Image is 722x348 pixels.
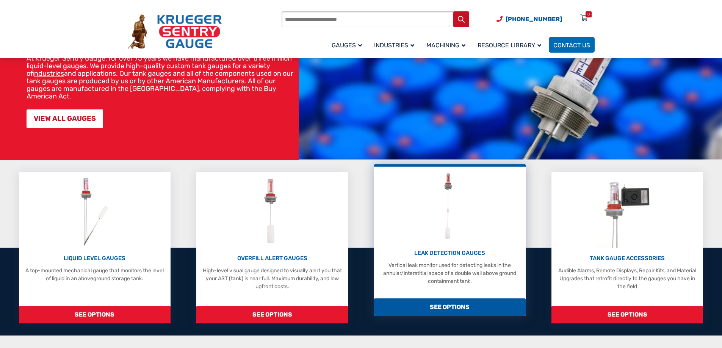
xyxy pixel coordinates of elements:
a: Machining [422,36,473,54]
img: Overfill Alert Gauges [255,176,289,248]
span: SEE OPTIONS [551,306,703,323]
a: Leak Detection Gauges LEAK DETECTION GAUGES Vertical leak monitor used for detecting leaks in the... [374,164,526,316]
img: bg_hero_bannerksentry [299,0,722,160]
a: Contact Us [549,37,595,53]
a: Tank Gauge Accessories TANK GAUGE ACCESSORIES Audible Alarms, Remote Displays, Repair Kits, and M... [551,172,703,323]
p: Vertical leak monitor used for detecting leaks in the annular/interstitial space of a double wall... [378,261,522,285]
p: OVERFILL ALERT GAUGES [200,254,344,263]
a: Resource Library [473,36,549,54]
img: Krueger Sentry Gauge [128,14,222,49]
span: SEE OPTIONS [19,306,171,323]
img: Tank Gauge Accessories [597,176,658,248]
a: Phone Number (920) 434-8860 [496,14,562,24]
p: TANK GAUGE ACCESSORIES [555,254,699,263]
a: Industries [370,36,422,54]
p: LIQUID LEVEL GAUGES [23,254,167,263]
div: 0 [587,11,590,17]
a: industries [34,69,64,78]
p: High-level visual gauge designed to visually alert you that your AST (tank) is near full. Maximum... [200,267,344,290]
p: LEAK DETECTION GAUGES [378,249,522,257]
span: Industries [374,42,414,49]
p: A top-mounted mechanical gauge that monitors the level of liquid in an aboveground storage tank. [23,267,167,282]
span: Contact Us [553,42,590,49]
span: Machining [426,42,465,49]
span: Resource Library [478,42,541,49]
p: Audible Alarms, Remote Displays, Repair Kits, and Material Upgrades that retrofit directly to the... [555,267,699,290]
img: Liquid Level Gauges [74,176,114,248]
img: Leak Detection Gauges [435,170,465,242]
a: Overfill Alert Gauges OVERFILL ALERT GAUGES High-level visual gauge designed to visually alert yo... [196,172,348,323]
span: SEE OPTIONS [374,298,526,316]
a: VIEW ALL GAUGES [27,109,103,128]
p: At Krueger Sentry Gauge, for over 75 years we have manufactured over three million liquid-level g... [27,55,295,100]
span: [PHONE_NUMBER] [506,16,562,23]
span: Gauges [332,42,362,49]
a: Liquid Level Gauges LIQUID LEVEL GAUGES A top-mounted mechanical gauge that monitors the level of... [19,172,171,323]
a: Gauges [327,36,370,54]
span: SEE OPTIONS [196,306,348,323]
